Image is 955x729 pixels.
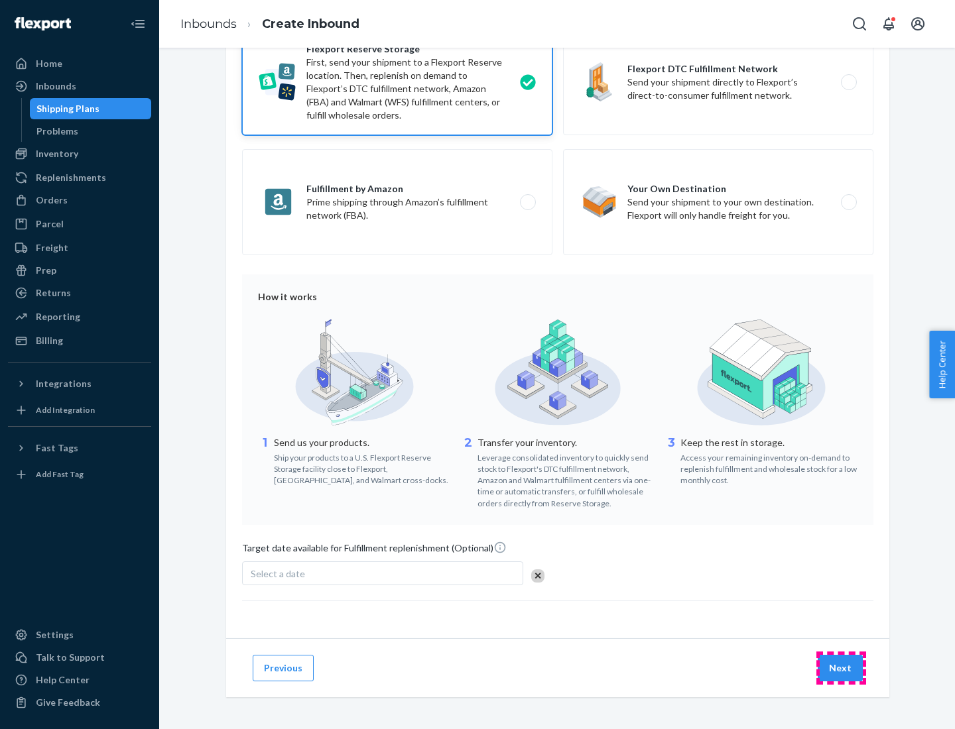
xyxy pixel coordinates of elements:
a: Problems [30,121,152,142]
div: 1 [258,435,271,486]
div: Prep [36,264,56,277]
div: Orders [36,194,68,207]
div: 3 [665,435,678,486]
div: Talk to Support [36,651,105,664]
a: Add Integration [8,400,151,421]
a: Replenishments [8,167,151,188]
div: 2 [462,435,475,509]
button: Close Navigation [125,11,151,37]
div: Parcel [36,217,64,231]
a: Parcel [8,213,151,235]
button: Next [818,655,863,681]
a: Settings [8,624,151,645]
a: Add Fast Tag [8,464,151,485]
div: Replenishments [36,171,106,184]
a: Inventory [8,143,151,164]
div: Reporting [36,310,80,323]
a: Orders [8,190,151,211]
div: Shipping Plans [36,102,99,115]
a: Talk to Support [8,647,151,668]
div: Leverage consolidated inventory to quickly send stock to Flexport's DTC fulfillment network, Amaz... [477,449,655,509]
div: Fast Tags [36,441,78,455]
p: Transfer your inventory. [477,436,655,449]
a: Inbounds [180,17,237,31]
a: Billing [8,330,151,351]
a: Home [8,53,151,74]
button: Open account menu [905,11,931,37]
button: Open notifications [875,11,902,37]
a: Inbounds [8,76,151,97]
span: Select a date [251,568,305,579]
img: Flexport logo [15,17,71,30]
div: Ship your products to a U.S. Flexport Reserve Storage facility close to Flexport, [GEOGRAPHIC_DAT... [274,449,451,486]
a: Shipping Plans [30,98,152,119]
div: Problems [36,125,78,138]
ol: breadcrumbs [170,5,370,44]
a: Create Inbound [262,17,359,31]
div: Access your remaining inventory on-demand to replenish fulfillment and wholesale stock for a low ... [680,449,858,486]
div: Integrations [36,377,92,390]
div: Home [36,57,62,70]
span: Target date available for Fulfillment replenishment (Optional) [242,541,507,560]
div: Billing [36,334,63,347]
p: Send us your products. [274,436,451,449]
div: Add Integration [36,404,95,416]
div: Give Feedback [36,696,100,709]
p: Keep the rest in storage. [680,436,858,449]
button: Integrations [8,373,151,394]
a: Reporting [8,306,151,327]
div: Settings [36,628,74,642]
div: Inventory [36,147,78,160]
a: Help Center [8,669,151,691]
button: Give Feedback [8,692,151,713]
div: Returns [36,286,71,300]
button: Fast Tags [8,437,151,459]
a: Freight [8,237,151,258]
button: Help Center [929,331,955,398]
div: How it works [258,290,858,304]
a: Returns [8,282,151,304]
button: Open Search Box [846,11,873,37]
a: Prep [8,260,151,281]
div: Freight [36,241,68,254]
div: Add Fast Tag [36,469,84,480]
div: Inbounds [36,80,76,93]
div: Help Center [36,673,90,687]
button: Previous [253,655,314,681]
